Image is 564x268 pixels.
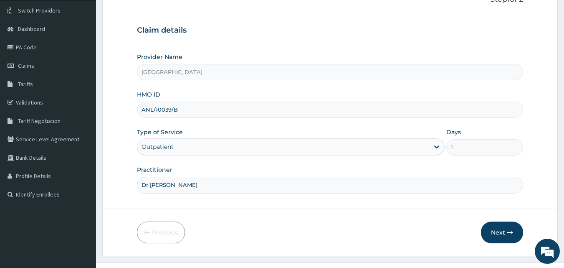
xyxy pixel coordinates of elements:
span: Tariff Negotiation [18,117,61,125]
label: Provider Name [137,53,182,61]
span: Dashboard [18,25,45,33]
label: Practitioner [137,166,172,174]
input: Enter Name [137,177,524,193]
button: Next [481,222,523,243]
div: Chat with us now [43,47,140,58]
label: HMO ID [137,90,160,99]
img: d_794563401_company_1708531726252_794563401 [15,42,34,63]
h3: Claim details [137,26,524,35]
span: We're online! [48,81,115,165]
div: Outpatient [142,143,174,151]
span: Switch Providers [18,7,61,14]
label: Type of Service [137,128,183,136]
textarea: Type your message and hit 'Enter' [4,179,159,208]
input: Enter HMO ID [137,102,524,118]
button: Previous [137,222,185,243]
label: Days [446,128,461,136]
div: Minimize live chat window [137,4,157,24]
span: Tariffs [18,80,33,88]
span: Claims [18,62,34,69]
